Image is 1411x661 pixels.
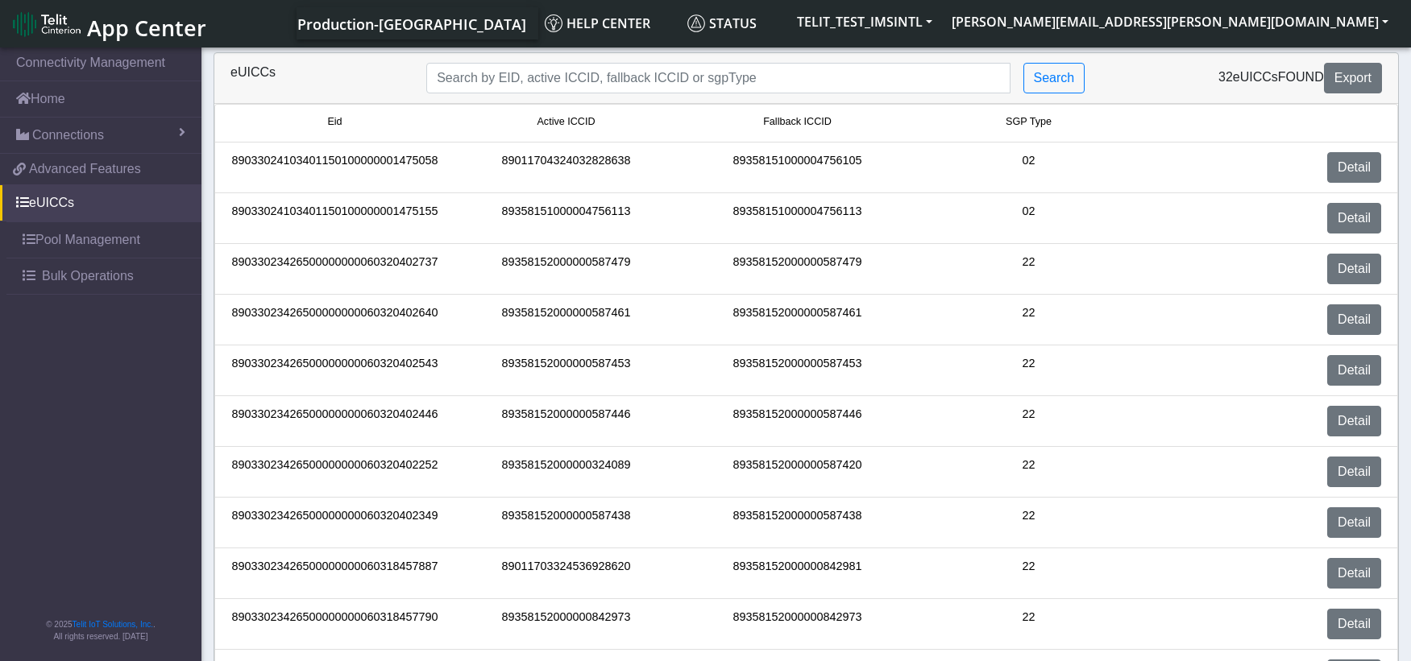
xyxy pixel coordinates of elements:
[219,609,450,639] div: 89033023426500000000060318457790
[538,7,681,39] a: Help center
[13,11,81,37] img: logo-telit-cinterion-gw-new.png
[1327,406,1381,436] a: Detail
[1334,71,1372,85] span: Export
[219,558,450,589] div: 89033023426500000000060318457887
[787,7,942,36] button: TELIT_TEST_IMSINTL
[219,254,450,284] div: 89033023426500000000060320402737
[1327,304,1381,335] a: Detail
[913,203,1144,233] div: 02
[913,406,1144,436] div: 22
[913,355,1144,386] div: 22
[73,620,153,629] a: Telit IoT Solutions, Inc.
[913,609,1144,639] div: 22
[537,114,595,130] span: Active ICCID
[450,203,682,233] div: 89358151000004756113
[450,355,682,386] div: 89358152000000587453
[1327,457,1381,487] a: Detail
[426,63,1010,93] input: Search...
[1327,558,1381,589] a: Detail
[219,507,450,538] div: 89033023426500000000060320402349
[450,609,682,639] div: 89358152000000842973
[682,355,913,386] div: 89358152000000587453
[545,14,562,32] img: knowledge.svg
[913,254,1144,284] div: 22
[297,14,526,34] span: Production-[GEOGRAPHIC_DATA]
[1006,114,1052,130] span: SGP Type
[682,203,913,233] div: 89358151000004756113
[450,558,682,589] div: 89011703324536928620
[1218,70,1233,84] span: 32
[450,507,682,538] div: 89358152000000587438
[450,406,682,436] div: 89358152000000587446
[219,355,450,386] div: 89033023426500000000060320402543
[29,159,141,179] span: Advanced Features
[682,304,913,335] div: 89358152000000587461
[913,558,1144,589] div: 22
[1327,254,1381,284] a: Detail
[218,63,414,93] div: eUICCs
[219,304,450,335] div: 89033023426500000000060320402640
[1327,507,1381,538] a: Detail
[1327,609,1381,639] a: Detail
[1278,70,1324,84] span: found
[219,457,450,487] div: 89033023426500000000060320402252
[913,152,1144,183] div: 02
[1327,355,1381,386] a: Detail
[6,258,201,294] a: Bulk Operations
[1023,63,1085,93] button: Search
[545,14,650,32] span: Help center
[32,126,104,145] span: Connections
[1233,70,1278,84] span: eUICCs
[450,304,682,335] div: 89358152000000587461
[42,266,134,286] span: Bulk Operations
[1327,203,1381,233] a: Detail
[942,7,1398,36] button: [PERSON_NAME][EMAIL_ADDRESS][PERSON_NAME][DOMAIN_NAME]
[450,457,682,487] div: 89358152000000324089
[913,457,1144,487] div: 22
[219,152,450,183] div: 89033024103401150100000001475058
[682,152,913,183] div: 89358151000004756105
[682,609,913,639] div: 89358152000000842973
[763,114,832,130] span: Fallback ICCID
[682,507,913,538] div: 89358152000000587438
[87,13,206,43] span: App Center
[219,203,450,233] div: 89033024103401150100000001475155
[1324,63,1382,93] button: Export
[681,7,787,39] a: Status
[13,6,204,41] a: App Center
[219,406,450,436] div: 89033023426500000000060320402446
[327,114,342,130] span: Eid
[682,558,913,589] div: 89358152000000842981
[687,14,705,32] img: status.svg
[913,507,1144,538] div: 22
[682,457,913,487] div: 89358152000000587420
[297,7,525,39] a: Your current platform instance
[6,222,201,258] a: Pool Management
[450,152,682,183] div: 89011704324032828638
[450,254,682,284] div: 89358152000000587479
[682,406,913,436] div: 89358152000000587446
[682,254,913,284] div: 89358152000000587479
[913,304,1144,335] div: 22
[1327,152,1381,183] a: Detail
[687,14,757,32] span: Status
